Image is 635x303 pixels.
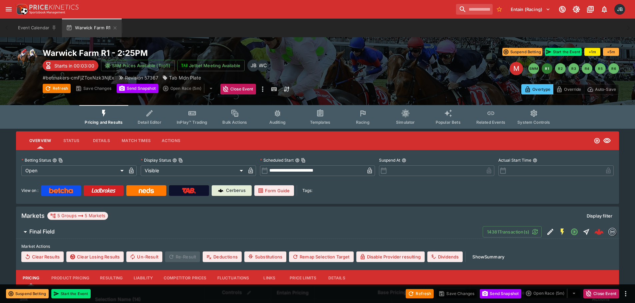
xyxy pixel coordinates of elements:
[310,120,330,125] span: Templates
[528,63,539,74] button: SMM
[584,84,619,94] button: Auto-Save
[322,270,352,286] button: Details
[594,227,604,236] img: logo-cerberus--red.svg
[6,289,49,298] button: Suspend Betting
[50,212,105,220] div: 5 Groups 5 Markets
[52,158,57,163] button: Betting StatusCopy To Clipboard
[510,62,523,75] div: Edit Meeting
[85,120,123,125] span: Pricing and Results
[117,84,158,93] button: Send Snapshot
[43,74,114,81] p: Copy To Clipboard
[128,270,158,286] button: Liability
[427,251,463,262] button: Dividends
[21,165,126,176] div: Open
[220,84,256,94] button: Close Event
[21,185,38,196] label: View on :
[177,120,207,125] span: InPlay™ Trading
[172,158,177,163] button: Display StatusCopy To Clipboard
[583,211,616,221] button: Display filter
[406,289,434,298] button: Refresh
[56,133,86,149] button: Status
[141,165,245,176] div: Visible
[580,226,592,238] button: Straight
[603,48,619,56] button: +5m
[79,105,555,129] div: Event type filters
[29,5,79,10] img: PriceKinetics
[101,60,175,71] button: SRM Prices Available (Top5)
[16,48,37,69] img: horse_racing.png
[480,289,521,298] button: Send Snapshot
[156,133,186,149] button: Actions
[43,48,331,58] h2: Copy To Clipboard
[158,270,212,286] button: Competitor Prices
[126,251,162,262] button: Un-Result
[584,3,596,15] button: Documentation
[161,84,218,93] div: split button
[284,270,322,286] button: Price Limits
[608,63,619,74] button: R6
[3,3,15,15] button: open drawer
[295,158,300,163] button: Scheduled StartCopy To Clipboard
[254,185,294,196] a: Form Guide
[553,84,584,94] button: Override
[116,133,156,149] button: Match Times
[86,133,116,149] button: Details
[592,225,606,238] a: f8eff6bc-6ca1-4956-9945-78a99ab7be10
[212,185,252,196] a: Cerberus
[15,3,28,16] img: PriceKinetics Logo
[51,289,91,298] button: Start the Event
[139,188,154,193] img: Neds
[178,158,183,163] button: Copy To Clipboard
[95,270,128,286] button: Resulting
[46,270,95,286] button: Product Pricing
[584,48,600,56] button: +1m
[21,157,51,163] p: Betting Status
[222,120,247,125] span: Bulk Actions
[226,187,246,194] p: Cerberus
[203,251,242,262] button: Deductions
[58,158,63,163] button: Copy To Clipboard
[14,19,61,37] button: Event Calendar
[483,226,542,237] button: 14381Transaction(s)
[595,63,606,74] button: R5
[302,185,312,196] label: Tags:
[603,137,611,145] svg: Visible
[21,241,614,251] label: Market Actions
[456,4,493,15] input: search
[29,228,55,235] h6: Final Field
[24,133,56,149] button: Overview
[544,226,556,238] button: Edit Detail
[476,120,505,125] span: Related Events
[402,158,406,163] button: Suspend At
[556,3,568,15] button: Connected to PK
[21,251,64,262] button: Clear Results
[608,228,616,236] div: betmakers
[612,2,627,17] button: Josh Brown
[524,289,581,298] div: split button
[177,60,245,71] button: Jetbet Meeting Available
[289,251,354,262] button: Remap Selection Target
[356,251,425,262] button: Disable Provider resulting
[436,120,461,125] span: Popular Bets
[49,188,73,193] img: Betcha
[260,157,294,163] p: Scheduled Start
[125,74,158,81] p: Revision 57367
[528,63,619,74] nav: pagination navigation
[138,120,161,125] span: Detail Editor
[247,60,259,72] div: Josh Brown
[212,270,255,286] button: Fluctuations
[532,86,550,93] p: Overtype
[356,120,370,125] span: Racing
[257,60,269,72] div: Wyman Chen
[218,188,223,193] img: Cerberus
[568,226,580,238] button: Open
[43,84,71,93] button: Refresh
[259,84,267,94] button: more
[556,226,568,238] button: SGM Enabled
[622,290,630,298] button: more
[594,227,604,236] div: f8eff6bc-6ca1-4956-9945-78a99ab7be10
[542,63,552,74] button: R1
[54,62,94,69] p: Starts in 00:03:00
[598,3,610,15] button: Notifications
